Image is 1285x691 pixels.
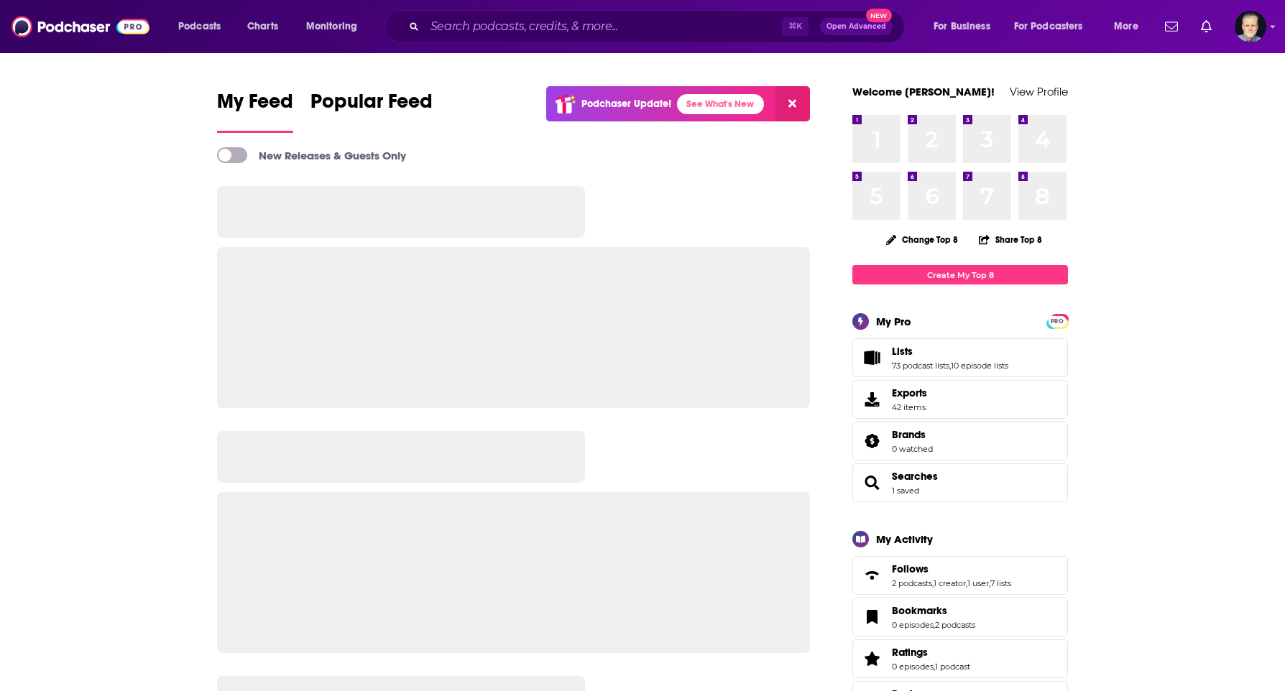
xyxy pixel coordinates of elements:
[217,89,293,133] a: My Feed
[966,578,967,588] span: ,
[852,422,1068,460] span: Brands
[892,646,970,659] a: Ratings
[857,649,886,669] a: Ratings
[1005,15,1104,38] button: open menu
[399,10,918,43] div: Search podcasts, credits, & more...
[852,338,1068,377] span: Lists
[310,89,433,122] span: Popular Feed
[892,578,932,588] a: 2 podcasts
[892,444,933,454] a: 0 watched
[310,89,433,133] a: Popular Feed
[826,23,886,30] span: Open Advanced
[892,428,926,441] span: Brands
[989,578,990,588] span: ,
[892,562,1011,575] a: Follows
[892,345,1008,358] a: Lists
[866,9,892,22] span: New
[876,315,911,328] div: My Pro
[857,473,886,493] a: Searches
[892,345,913,358] span: Lists
[892,386,927,399] span: Exports
[990,578,1011,588] a: 7 lists
[892,562,929,575] span: Follows
[857,348,886,368] a: Lists
[1235,11,1266,42] button: Show profile menu
[892,402,927,412] span: 42 items
[857,607,886,627] a: Bookmarks
[168,15,239,38] button: open menu
[852,85,995,98] a: Welcome [PERSON_NAME]!
[934,17,990,37] span: For Business
[1159,14,1184,39] a: Show notifications dropdown
[857,431,886,451] a: Brands
[857,389,886,409] span: Exports
[1014,17,1083,37] span: For Podcasters
[1049,316,1066,327] span: PRO
[852,598,1068,636] span: Bookmarks
[951,361,1008,371] a: 10 episode lists
[1114,17,1138,37] span: More
[852,556,1068,595] span: Follows
[238,15,287,38] a: Charts
[892,470,938,483] a: Searches
[934,620,935,630] span: ,
[217,89,293,122] span: My Feed
[306,17,357,37] span: Monitoring
[1235,11,1266,42] span: Logged in as JonesLiterary
[820,18,893,35] button: Open AdvancedNew
[935,662,970,672] a: 1 podcast
[892,604,975,617] a: Bookmarks
[677,94,764,114] a: See What's New
[924,15,1008,38] button: open menu
[892,646,928,659] span: Ratings
[892,486,919,496] a: 1 saved
[1195,14,1217,39] a: Show notifications dropdown
[247,17,278,37] span: Charts
[1010,85,1068,98] a: View Profile
[892,361,949,371] a: 73 podcast lists
[932,578,934,588] span: ,
[296,15,376,38] button: open menu
[892,620,934,630] a: 0 episodes
[581,98,671,110] p: Podchaser Update!
[425,15,782,38] input: Search podcasts, credits, & more...
[782,17,809,36] span: ⌘ K
[892,604,947,617] span: Bookmarks
[11,13,149,40] img: Podchaser - Follow, Share and Rate Podcasts
[934,662,935,672] span: ,
[892,662,934,672] a: 0 episodes
[1049,315,1066,326] a: PRO
[949,361,951,371] span: ,
[892,428,933,441] a: Brands
[876,532,933,546] div: My Activity
[878,231,967,249] button: Change Top 8
[1235,11,1266,42] img: User Profile
[978,226,1043,254] button: Share Top 8
[857,565,886,585] a: Follows
[852,265,1068,284] a: Create My Top 8
[178,17,221,37] span: Podcasts
[1104,15,1156,38] button: open menu
[852,463,1068,502] span: Searches
[852,380,1068,419] a: Exports
[852,639,1068,678] span: Ratings
[967,578,989,588] a: 1 user
[934,578,966,588] a: 1 creator
[935,620,975,630] a: 2 podcasts
[217,147,406,163] a: New Releases & Guests Only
